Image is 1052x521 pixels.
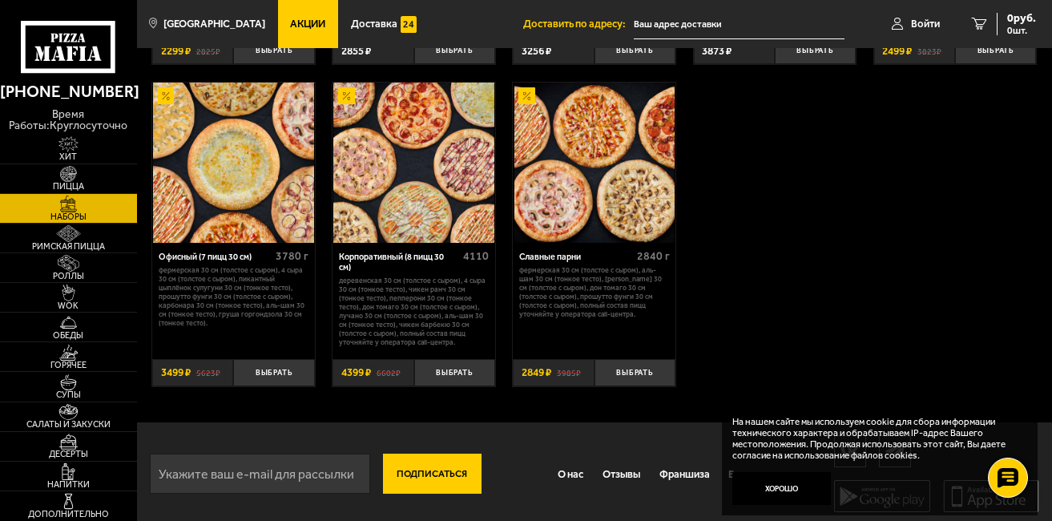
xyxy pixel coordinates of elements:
[163,18,265,29] span: [GEOGRAPHIC_DATA]
[338,87,355,104] img: Акционный
[1007,26,1036,35] span: 0 шт.
[557,367,581,378] s: 3985 ₽
[775,38,856,65] button: Выбрать
[513,83,675,243] a: АкционныйСлавные парни
[917,46,941,57] s: 3823 ₽
[882,46,912,57] span: 2499 ₽
[549,456,594,492] a: О нас
[1007,13,1036,24] span: 0 руб.
[519,266,670,319] p: Фермерская 30 см (толстое с сыром), Аль-Шам 30 см (тонкое тесто), [PERSON_NAME] 30 см (толстое с ...
[518,87,535,104] img: Акционный
[911,18,940,29] span: Войти
[732,472,831,505] button: Хорошо
[414,359,495,386] button: Выбрать
[341,46,371,57] span: 2855 ₽
[634,10,844,39] input: Ваш адрес доставки
[153,83,313,243] img: Офисный (7 пицц 30 см)
[383,454,482,494] button: Подписаться
[522,367,551,378] span: 2849 ₽
[150,454,370,494] input: Укажите ваш e-mail для рассылки
[593,456,650,492] a: Отзывы
[233,38,314,65] button: Выбрать
[276,249,308,263] span: 3780 г
[158,87,175,104] img: Акционный
[401,16,417,33] img: 15daf4d41897b9f0e9f617042186c801.svg
[196,367,220,378] s: 5623 ₽
[196,46,220,57] s: 2825 ₽
[702,46,732,57] span: 3873 ₽
[159,266,309,328] p: Фермерская 30 см (толстое с сыром), 4 сыра 30 см (толстое с сыром), Пикантный цыплёнок сулугуни 3...
[161,46,191,57] span: 2299 ₽
[339,277,490,347] p: Деревенская 30 см (толстое с сыром), 4 сыра 30 см (тонкое тесто), Чикен Ранч 30 см (тонкое тесто)...
[290,18,325,29] span: Акции
[719,456,784,492] a: Вакансии
[161,367,191,378] span: 3499 ₽
[595,359,675,386] button: Выбрать
[159,252,272,262] div: Офисный (7 пицц 30 см)
[519,252,633,262] div: Славные парни
[152,83,315,243] a: АкционныйОфисный (7 пицц 30 см)
[732,416,1017,462] p: На нашем сайте мы используем cookie для сбора информации технического характера и обрабатываем IP...
[463,249,489,263] span: 4110
[514,83,675,243] img: Славные парни
[522,46,551,57] span: 3256 ₽
[955,38,1036,65] button: Выбрать
[341,367,371,378] span: 4399 ₽
[377,367,401,378] s: 6602 ₽
[650,456,719,492] a: Франшиза
[637,249,670,263] span: 2840 г
[333,83,494,243] img: Корпоративный (8 пицц 30 см)
[595,38,675,65] button: Выбрать
[523,18,634,29] span: Доставить по адресу:
[333,83,495,243] a: АкционныйКорпоративный (8 пицц 30 см)
[351,18,397,29] span: Доставка
[414,38,495,65] button: Выбрать
[233,359,314,386] button: Выбрать
[339,252,460,273] div: Корпоративный (8 пицц 30 см)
